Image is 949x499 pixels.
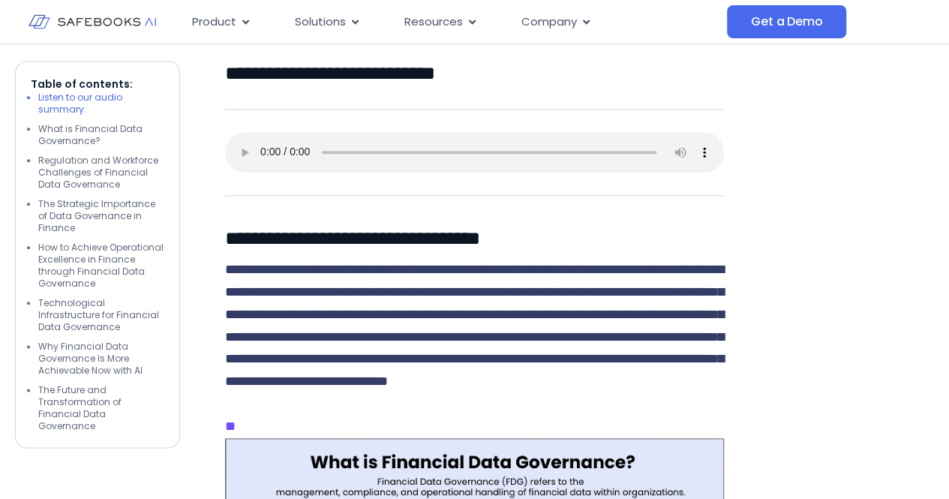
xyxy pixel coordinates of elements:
[727,5,846,38] a: Get a Demo
[38,297,164,333] li: Technological Infrastructure for Financial Data Governance
[38,155,164,191] li: Regulation and Workforce Challenges of Financial Data Governance
[38,384,164,432] li: The Future and Transformation of Financial Data Governance
[192,14,236,31] span: Product
[38,123,164,147] li: What is Financial Data Governance?
[521,14,577,31] span: Company
[180,8,727,37] div: Menu Toggle
[38,242,164,290] li: How to Achieve Operational Excellence in Finance through Financial Data Governance
[751,14,822,29] span: Get a Demo
[31,77,164,92] p: Table of contents:
[38,198,164,234] li: The Strategic Importance of Data Governance in Finance
[404,14,463,31] span: Resources
[38,341,164,377] li: Why Financial Data Governance Is More Achievable Now with AI
[295,14,346,31] span: Solutions
[180,8,727,37] nav: Menu
[38,92,164,116] li: Listen to our audio summary:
